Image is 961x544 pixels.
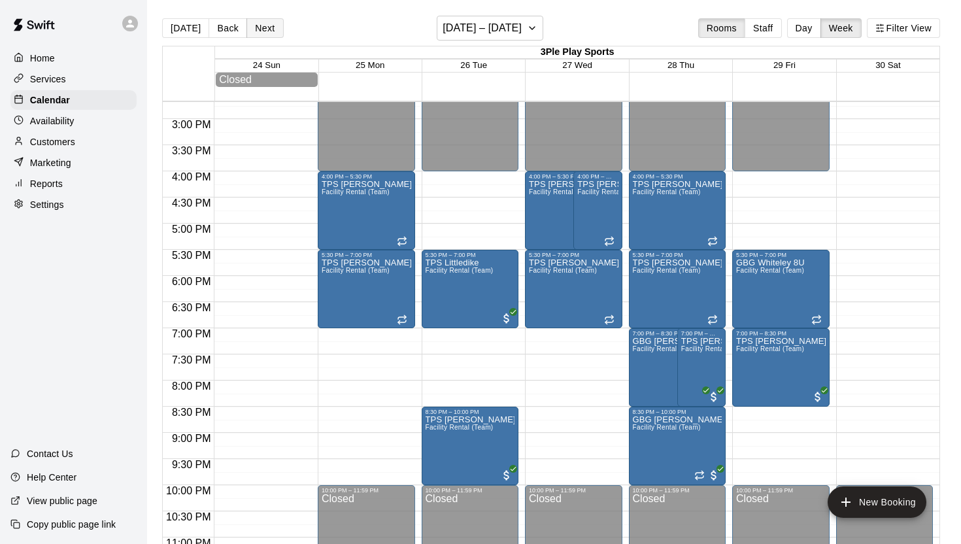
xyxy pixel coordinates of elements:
[573,171,622,250] div: 4:00 PM – 5:30 PM: TPS Newby 8U
[500,312,513,325] span: All customers have paid
[811,390,824,403] span: All customers have paid
[30,73,66,86] p: Services
[736,487,826,494] div: 10:00 PM – 11:59 PM
[426,487,515,494] div: 10:00 PM – 11:59 PM
[773,60,796,70] button: 29 Fri
[30,135,75,148] p: Customers
[169,119,214,130] span: 3:00 PM
[694,470,705,481] span: Recurring event
[30,93,70,107] p: Calendar
[604,314,615,325] span: Recurring event
[707,469,720,482] span: All customers have paid
[604,236,615,246] span: Recurring event
[629,407,726,485] div: 8:30 PM – 10:00 PM: GBG Baran 14U
[577,188,645,195] span: Facility Rental (Team)
[633,409,722,415] div: 8:30 PM – 10:00 PM
[356,60,384,70] button: 25 Mon
[169,145,214,156] span: 3:30 PM
[30,177,63,190] p: Reports
[667,60,694,70] button: 28 Thu
[633,487,722,494] div: 10:00 PM – 11:59 PM
[820,18,862,38] button: Week
[577,173,618,180] div: 4:00 PM – 5:30 PM
[215,46,939,59] div: 3Ple Play Sports
[27,471,76,484] p: Help Center
[443,19,522,37] h6: [DATE] – [DATE]
[629,171,726,250] div: 4:00 PM – 5:30 PM: TPS Bateman 10U
[529,188,597,195] span: Facility Rental (Team)
[322,188,390,195] span: Facility Rental (Team)
[422,250,519,328] div: 5:30 PM – 7:00 PM: TPS Littledike
[30,52,55,65] p: Home
[30,114,75,127] p: Availability
[681,345,749,352] span: Facility Rental (Team)
[246,18,283,38] button: Next
[163,511,214,522] span: 10:30 PM
[318,250,415,328] div: 5:30 PM – 7:00 PM: TPS Jones 7U
[162,18,209,38] button: [DATE]
[707,314,718,325] span: Recurring event
[169,224,214,235] span: 5:00 PM
[169,197,214,209] span: 4:30 PM
[633,345,701,352] span: Facility Rental (Team)
[169,407,214,418] span: 8:30 PM
[787,18,821,38] button: Day
[745,18,782,38] button: Staff
[426,267,494,274] span: Facility Rental (Team)
[169,250,214,261] span: 5:30 PM
[169,276,214,287] span: 6:00 PM
[426,409,515,415] div: 8:30 PM – 10:00 PM
[10,111,137,131] a: Availability
[732,328,830,407] div: 7:00 PM – 8:30 PM: TPS Eckles
[27,518,116,531] p: Copy public page link
[681,330,722,337] div: 7:00 PM – 8:30 PM
[525,250,622,328] div: 5:30 PM – 7:00 PM: TPS Morley 10U
[677,328,726,407] div: 7:00 PM – 8:30 PM: TPS Roberts
[529,487,618,494] div: 10:00 PM – 11:59 PM
[10,69,137,89] a: Services
[437,16,543,41] button: [DATE] – [DATE]
[736,345,804,352] span: Facility Rental (Team)
[736,330,826,337] div: 7:00 PM – 8:30 PM
[30,156,71,169] p: Marketing
[426,252,515,258] div: 5:30 PM – 7:00 PM
[209,18,247,38] button: Back
[828,486,926,518] button: add
[10,90,137,110] div: Calendar
[169,302,214,313] span: 6:30 PM
[529,267,597,274] span: Facility Rental (Team)
[633,267,701,274] span: Facility Rental (Team)
[27,447,73,460] p: Contact Us
[562,60,592,70] button: 27 Wed
[397,236,407,246] span: Recurring event
[322,267,390,274] span: Facility Rental (Team)
[500,469,513,482] span: All customers have paid
[10,174,137,194] a: Reports
[707,236,718,246] span: Recurring event
[27,494,97,507] p: View public page
[693,390,706,403] span: All customers have paid
[219,74,314,86] div: Closed
[460,60,487,70] button: 26 Tue
[253,60,280,70] button: 24 Sun
[10,48,137,68] a: Home
[633,424,701,431] span: Facility Rental (Team)
[10,153,137,173] a: Marketing
[633,188,701,195] span: Facility Rental (Team)
[30,198,64,211] p: Settings
[169,171,214,182] span: 4:00 PM
[732,250,830,328] div: 5:30 PM – 7:00 PM: GBG Whiteley 8U
[169,354,214,365] span: 7:30 PM
[525,171,607,250] div: 4:00 PM – 5:30 PM: TPS Augustyn 9U
[529,252,618,258] div: 5:30 PM – 7:00 PM
[811,314,822,325] span: Recurring event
